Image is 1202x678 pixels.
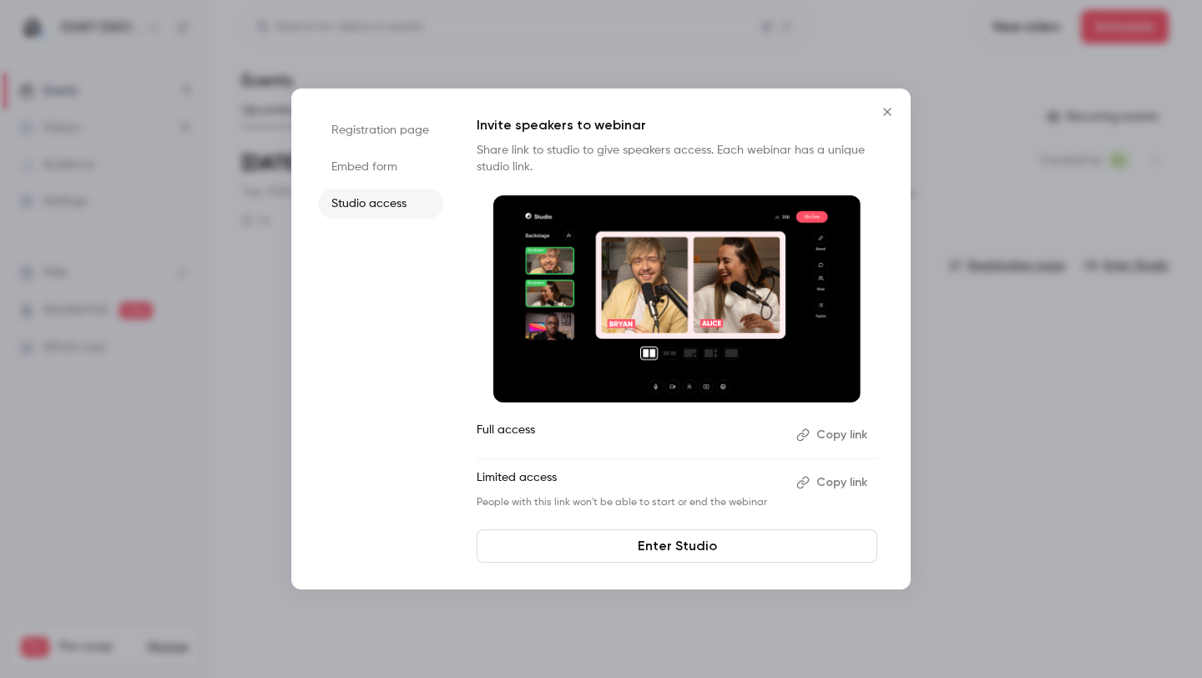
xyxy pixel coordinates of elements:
img: Invite speakers to webinar [493,195,861,402]
p: Invite speakers to webinar [477,115,877,135]
p: Full access [477,422,783,448]
p: Share link to studio to give speakers access. Each webinar has a unique studio link. [477,142,877,175]
a: Enter Studio [477,529,877,563]
li: Studio access [318,189,443,219]
button: Copy link [790,469,877,496]
button: Copy link [790,422,877,448]
button: Close [871,95,904,129]
p: People with this link won't be able to start or end the webinar [477,496,783,509]
p: Limited access [477,469,783,496]
li: Embed form [318,152,443,182]
li: Registration page [318,115,443,145]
